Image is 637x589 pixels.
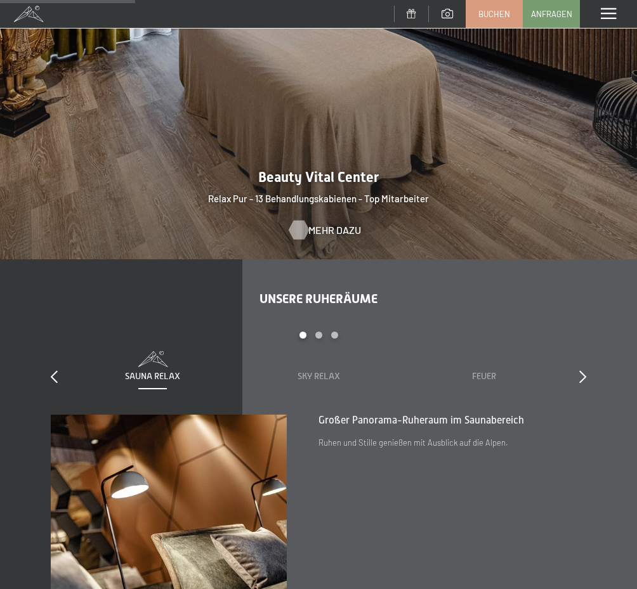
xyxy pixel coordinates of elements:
[466,1,522,27] a: Buchen
[523,1,579,27] a: Anfragen
[125,371,180,381] span: Sauna Relax
[478,8,510,20] span: Buchen
[472,371,496,381] span: Feuer
[315,332,322,339] div: Carousel Page 2
[289,223,348,237] a: Mehr dazu
[299,332,306,339] div: Carousel Page 1 (Current Slide)
[318,415,524,426] span: Großer Panorama-Ruheraum im Saunabereich
[70,332,567,351] div: Carousel Pagination
[531,8,572,20] span: Anfragen
[259,291,378,306] span: Unsere Ruheräume
[318,436,586,450] p: Ruhen und Stille genießen mit Ausblick auf die Alpen.
[308,223,361,237] span: Mehr dazu
[298,371,340,381] span: Sky Relax
[331,332,338,339] div: Carousel Page 3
